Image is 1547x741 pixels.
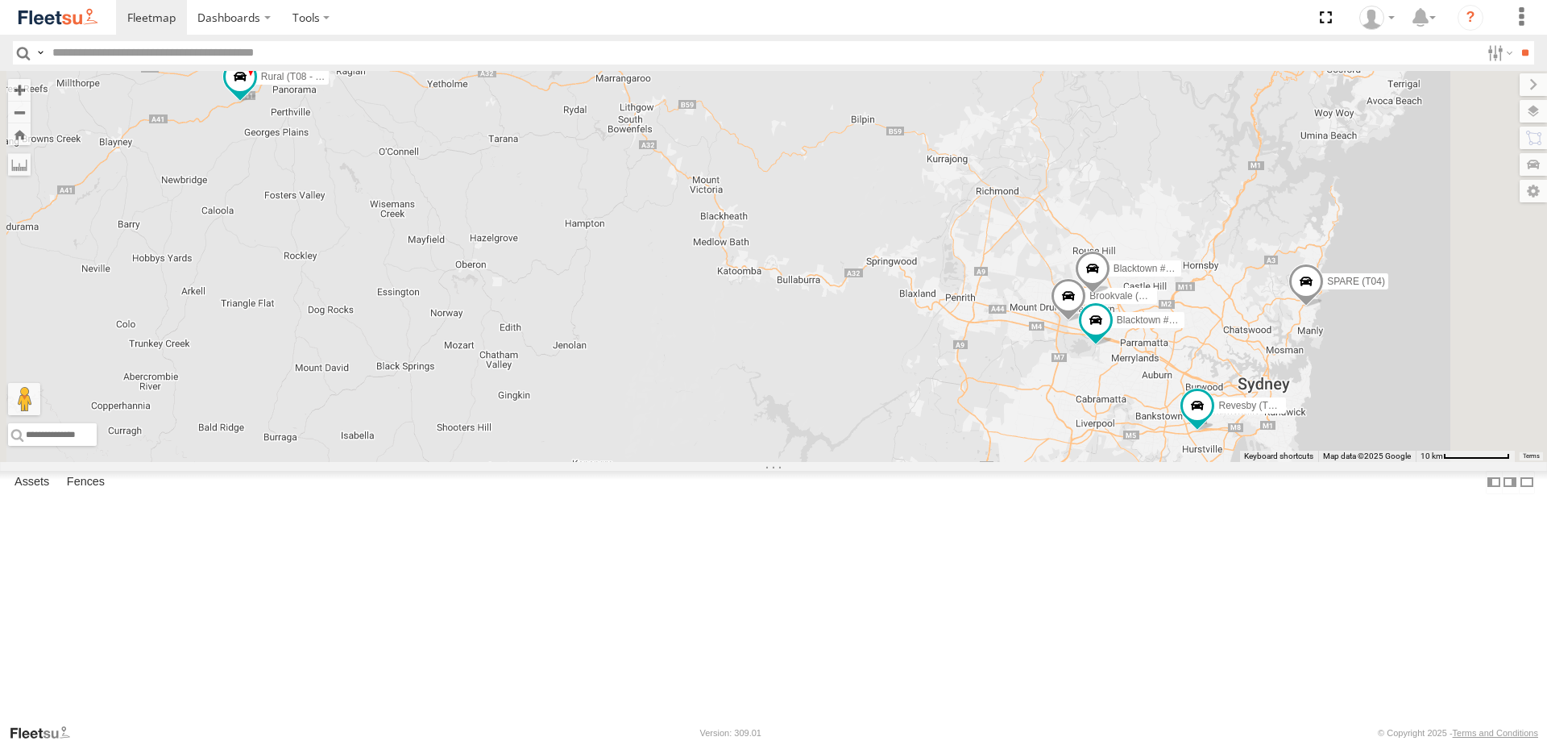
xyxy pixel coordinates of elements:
[261,71,398,82] span: Rural (T08 - [PERSON_NAME])
[16,6,100,28] img: fleetsu-logo-horizontal.svg
[1244,451,1313,462] button: Keyboard shortcuts
[1218,400,1370,411] span: Revesby (T07 - [PERSON_NAME])
[1502,471,1518,494] label: Dock Summary Table to the Right
[1486,471,1502,494] label: Dock Summary Table to the Left
[1117,314,1288,325] span: Blacktown #2 (T05 - [PERSON_NAME])
[1520,180,1547,202] label: Map Settings
[1378,728,1538,738] div: © Copyright 2025 -
[8,101,31,123] button: Zoom out
[34,41,47,65] label: Search Query
[9,725,83,741] a: Visit our Website
[6,471,57,493] label: Assets
[8,383,40,415] button: Drag Pegman onto the map to open Street View
[1481,41,1516,65] label: Search Filter Options
[1354,6,1400,30] div: Ken Manners
[1421,452,1443,460] span: 10 km
[1114,263,1285,274] span: Blacktown #1 (T09 - [PERSON_NAME])
[1323,452,1411,460] span: Map data ©2025 Google
[700,728,761,738] div: Version: 309.01
[59,471,113,493] label: Fences
[8,153,31,176] label: Measure
[1416,451,1515,462] button: Map Scale: 10 km per 79 pixels
[1089,290,1246,302] span: Brookvale (T10 - [PERSON_NAME])
[8,79,31,101] button: Zoom in
[1519,471,1535,494] label: Hide Summary Table
[1523,453,1540,460] a: Terms (opens in new tab)
[1458,5,1483,31] i: ?
[1327,276,1385,287] span: SPARE (T04)
[1453,728,1538,738] a: Terms and Conditions
[8,123,31,145] button: Zoom Home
